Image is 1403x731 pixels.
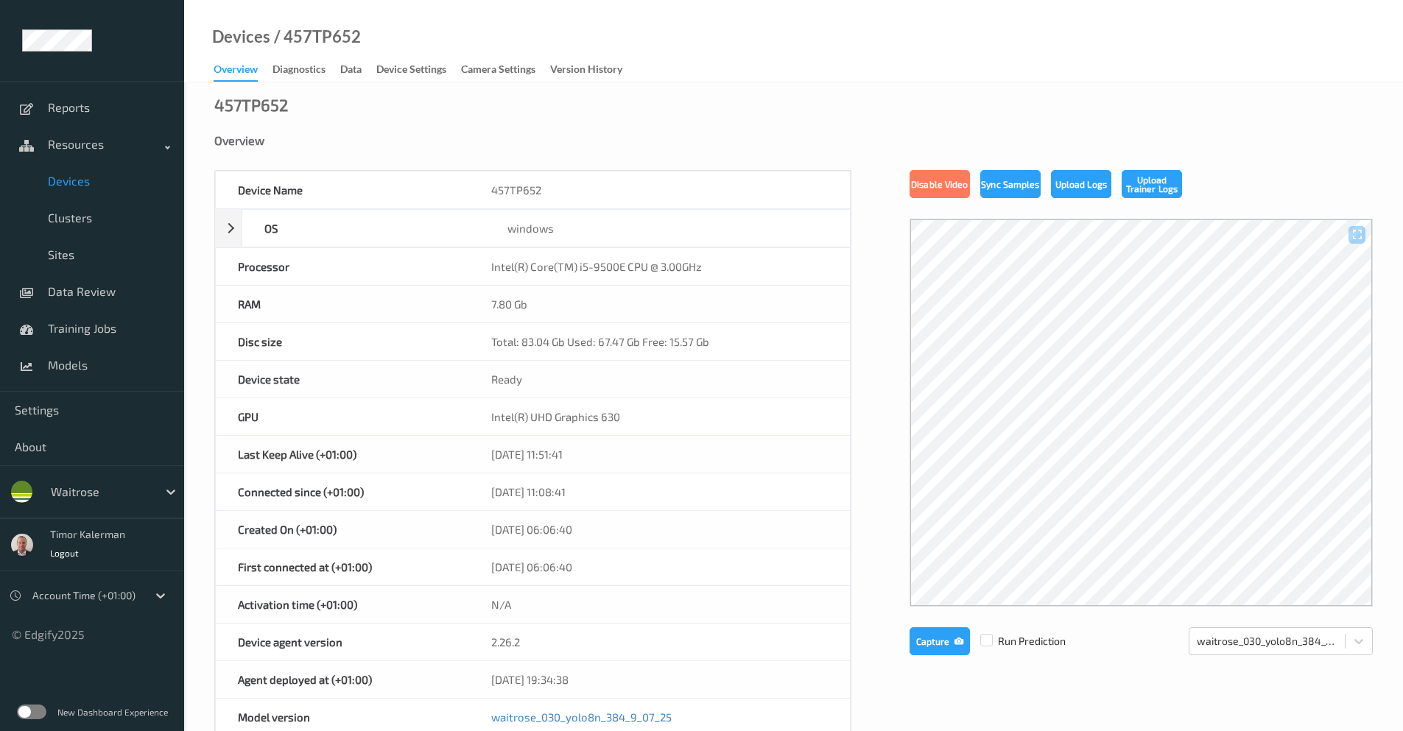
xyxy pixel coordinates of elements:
div: Camera Settings [461,62,535,80]
a: Device Settings [376,60,461,80]
div: Agent deployed at (+01:00) [216,661,469,698]
div: Total: 83.04 Gb Used: 67.47 Gb Free: 15.57 Gb [469,323,850,360]
div: 457TP652 [214,97,288,112]
button: Upload Logs [1051,170,1111,198]
a: Camera Settings [461,60,550,80]
div: Activation time (+01:00) [216,586,469,623]
div: Processor [216,248,469,285]
div: Created On (+01:00) [216,511,469,548]
a: Data [340,60,376,80]
div: Device state [216,361,469,398]
div: 457TP652 [469,172,850,208]
div: Device Settings [376,62,446,80]
div: GPU [216,398,469,435]
div: windows [485,210,850,247]
div: RAM [216,286,469,322]
button: Sync Samples [980,170,1041,198]
div: N/A [469,586,850,623]
div: OS [242,210,485,247]
div: / 457TP652 [270,29,361,44]
a: Version History [550,60,637,80]
div: [DATE] 11:08:41 [469,473,850,510]
div: [DATE] 19:34:38 [469,661,850,698]
div: Ready [469,361,850,398]
a: Overview [214,60,272,82]
a: waitrose_030_yolo8n_384_9_07_25 [491,710,672,724]
div: Version History [550,62,622,80]
div: Last Keep Alive (+01:00) [216,436,469,473]
a: Diagnostics [272,60,340,80]
div: 2.26.2 [469,624,850,660]
div: First connected at (+01:00) [216,548,469,585]
div: Intel(R) UHD Graphics 630 [469,398,850,435]
div: Connected since (+01:00) [216,473,469,510]
div: Device Name [216,172,469,208]
button: Upload Trainer Logs [1122,170,1182,198]
div: Overview [214,62,258,82]
button: Capture [910,627,970,655]
div: [DATE] 06:06:40 [469,511,850,548]
div: [DATE] 11:51:41 [469,436,850,473]
a: Devices [212,29,270,44]
div: Diagnostics [272,62,326,80]
div: Overview [214,133,1373,148]
div: Data [340,62,362,80]
div: [DATE] 06:06:40 [469,548,850,585]
div: Device agent version [216,624,469,660]
div: 7.80 Gb [469,286,850,322]
div: Disc size [216,323,469,360]
div: OSwindows [215,209,851,247]
button: Disable Video [910,170,970,198]
span: Run Prediction [970,634,1066,649]
div: Intel(R) Core(TM) i5-9500E CPU @ 3.00GHz [469,248,850,285]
